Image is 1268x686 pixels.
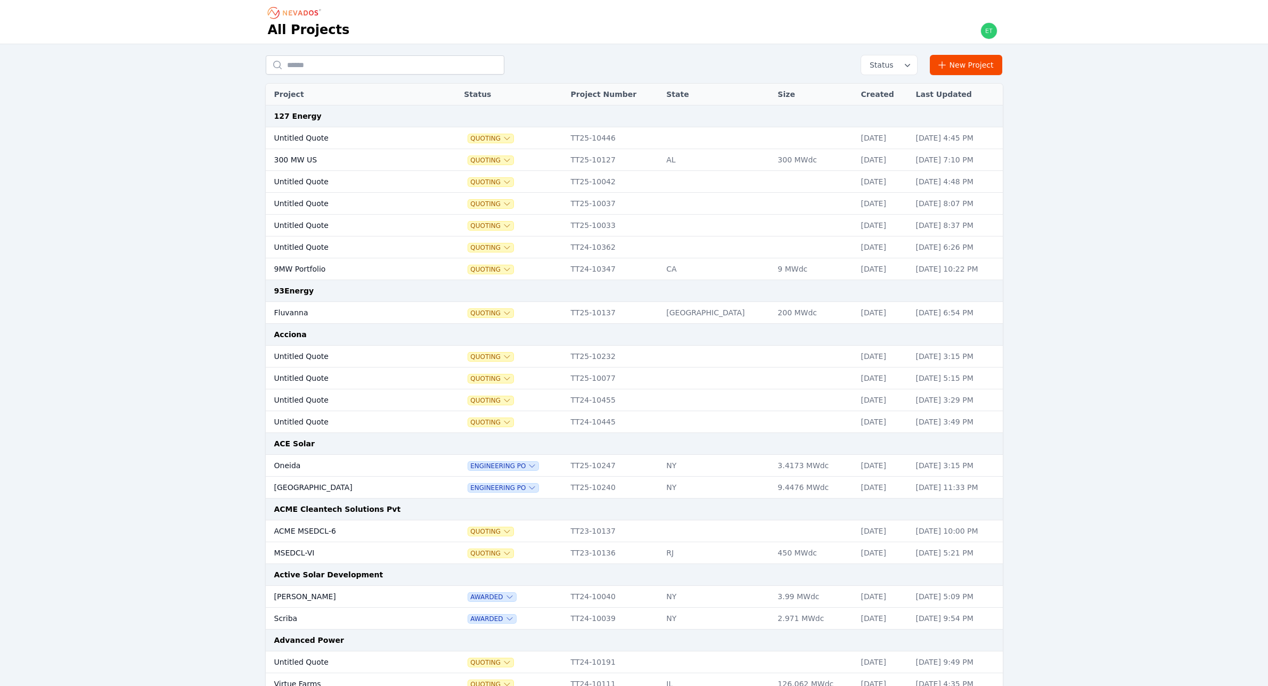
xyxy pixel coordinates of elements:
button: Quoting [468,658,513,667]
td: Acciona [266,324,1003,346]
td: [DATE] [856,193,911,215]
td: RJ [661,542,772,564]
button: Quoting [468,243,513,252]
tr: Untitled QuoteQuotingTT24-10445[DATE][DATE] 3:49 PM [266,411,1003,433]
td: ACME Cleantech Solutions Pvt [266,499,1003,520]
button: Quoting [468,353,513,361]
td: Fluvanna [266,302,432,324]
td: [DATE] [856,302,911,324]
nav: Breadcrumb [268,4,324,21]
td: Advanced Power [266,630,1003,651]
td: MSEDCL-VI [266,542,432,564]
td: [DATE] 3:15 PM [911,346,1003,367]
td: Untitled Quote [266,367,432,389]
td: Untitled Quote [266,411,432,433]
td: 9MW Portfolio [266,258,432,280]
td: 200 MWdc [772,302,855,324]
td: [DATE] 8:37 PM [911,215,1003,236]
td: [DATE] 4:45 PM [911,127,1003,149]
span: Quoting [468,222,513,230]
tr: OneidaEngineering POTT25-10247NY3.4173 MWdc[DATE][DATE] 3:15 PM [266,455,1003,477]
td: Untitled Quote [266,389,432,411]
span: Quoting [468,134,513,143]
td: [DATE] [856,346,911,367]
td: [GEOGRAPHIC_DATA] [266,477,432,499]
td: 93Energy [266,280,1003,302]
td: [PERSON_NAME] [266,586,432,608]
td: Untitled Quote [266,215,432,236]
td: [DATE] 4:48 PM [911,171,1003,193]
th: Project [266,84,432,105]
button: Engineering PO [468,484,538,492]
td: TT25-10037 [566,193,661,215]
th: Status [459,84,565,105]
tr: [PERSON_NAME]AwardedTT24-10040NY3.99 MWdc[DATE][DATE] 5:09 PM [266,586,1003,608]
td: [DATE] [856,149,911,171]
td: TT23-10137 [566,520,661,542]
span: Quoting [468,374,513,383]
span: Quoting [468,200,513,208]
td: 300 MWdc [772,149,855,171]
td: [DATE] [856,651,911,673]
td: 3.99 MWdc [772,586,855,608]
button: Quoting [468,178,513,186]
th: Project Number [566,84,661,105]
td: [DATE] [856,236,911,258]
td: CA [661,258,772,280]
td: [DATE] 3:49 PM [911,411,1003,433]
td: [DATE] 5:09 PM [911,586,1003,608]
tr: Untitled QuoteQuotingTT24-10191[DATE][DATE] 9:49 PM [266,651,1003,673]
td: [DATE] 3:29 PM [911,389,1003,411]
td: TT24-10445 [566,411,661,433]
img: ethan.harte@nevados.solar [980,22,997,39]
td: TT25-10247 [566,455,661,477]
span: Quoting [468,309,513,317]
td: [DATE] [856,477,911,499]
th: State [661,84,772,105]
td: Scriba [266,608,432,630]
td: NY [661,586,772,608]
td: TT25-10232 [566,346,661,367]
td: Untitled Quote [266,346,432,367]
td: [DATE] [856,171,911,193]
tr: FluvannaQuotingTT25-10137[GEOGRAPHIC_DATA]200 MWdc[DATE][DATE] 6:54 PM [266,302,1003,324]
td: [DATE] [856,455,911,477]
td: NY [661,608,772,630]
td: [DATE] [856,258,911,280]
button: Status [861,55,917,75]
td: [DATE] [856,367,911,389]
th: Size [772,84,855,105]
td: TT25-10240 [566,477,661,499]
button: Quoting [468,549,513,558]
button: Quoting [468,156,513,165]
td: TT24-10362 [566,236,661,258]
tr: Untitled QuoteQuotingTT25-10232[DATE][DATE] 3:15 PM [266,346,1003,367]
td: 9.4476 MWdc [772,477,855,499]
td: [DATE] 5:21 PM [911,542,1003,564]
td: [DATE] [856,608,911,630]
td: Untitled Quote [266,236,432,258]
td: [DATE] 11:33 PM [911,477,1003,499]
tr: Untitled QuoteQuotingTT24-10362[DATE][DATE] 6:26 PM [266,236,1003,258]
td: [DATE] 5:15 PM [911,367,1003,389]
tr: MSEDCL-VIQuotingTT23-10136RJ450 MWdc[DATE][DATE] 5:21 PM [266,542,1003,564]
td: [DATE] 9:49 PM [911,651,1003,673]
td: TT24-10040 [566,586,661,608]
span: Quoting [468,418,513,427]
tr: 9MW PortfolioQuotingTT24-10347CA9 MWdc[DATE][DATE] 10:22 PM [266,258,1003,280]
th: Last Updated [911,84,1003,105]
td: [DATE] [856,586,911,608]
td: [DATE] 9:54 PM [911,608,1003,630]
span: Quoting [468,396,513,405]
td: [DATE] [856,389,911,411]
td: 127 Energy [266,105,1003,127]
td: Untitled Quote [266,171,432,193]
td: 2.971 MWdc [772,608,855,630]
span: Awarded [468,615,516,623]
td: [DATE] 6:26 PM [911,236,1003,258]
